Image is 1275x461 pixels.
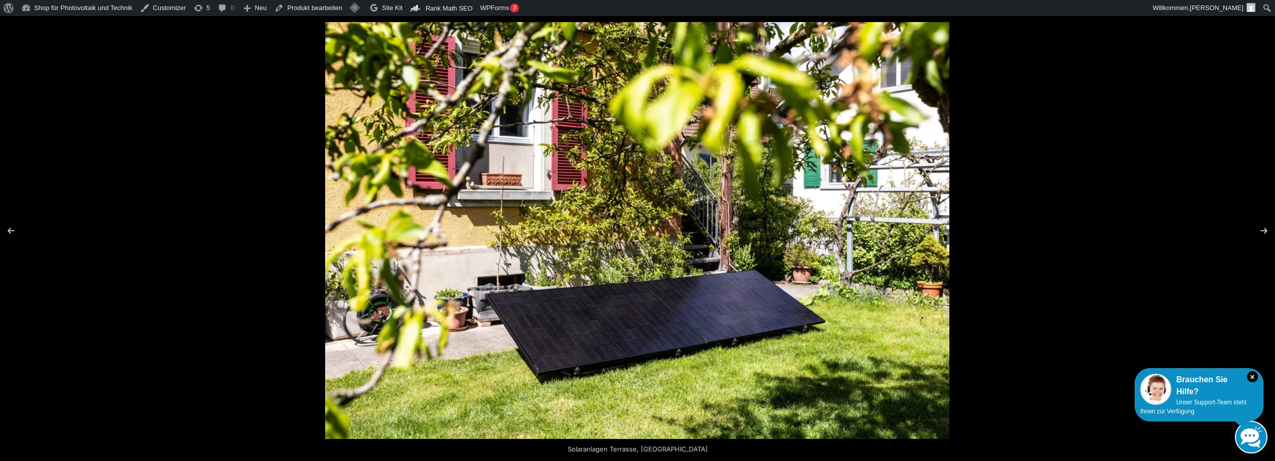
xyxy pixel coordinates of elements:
[1247,371,1258,382] i: Schließen
[1190,4,1243,12] span: [PERSON_NAME]
[382,4,402,12] span: Site Kit
[1140,374,1258,398] div: Brauchen Sie Hilfe?
[1140,374,1171,405] img: Customer service
[533,439,743,459] div: Solaranlagen Terrasse, [GEOGRAPHIC_DATA]
[1246,3,1255,12] img: Benutzerbild von Rupert Spoddig
[510,4,519,13] div: 3
[425,5,472,12] span: Rank Math SEO
[325,22,949,439] img: aldernativ Solaranlagen 5265 web scaled scaled scaled
[1140,399,1246,415] span: Unser Support-Team steht Ihnen zur Verfügung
